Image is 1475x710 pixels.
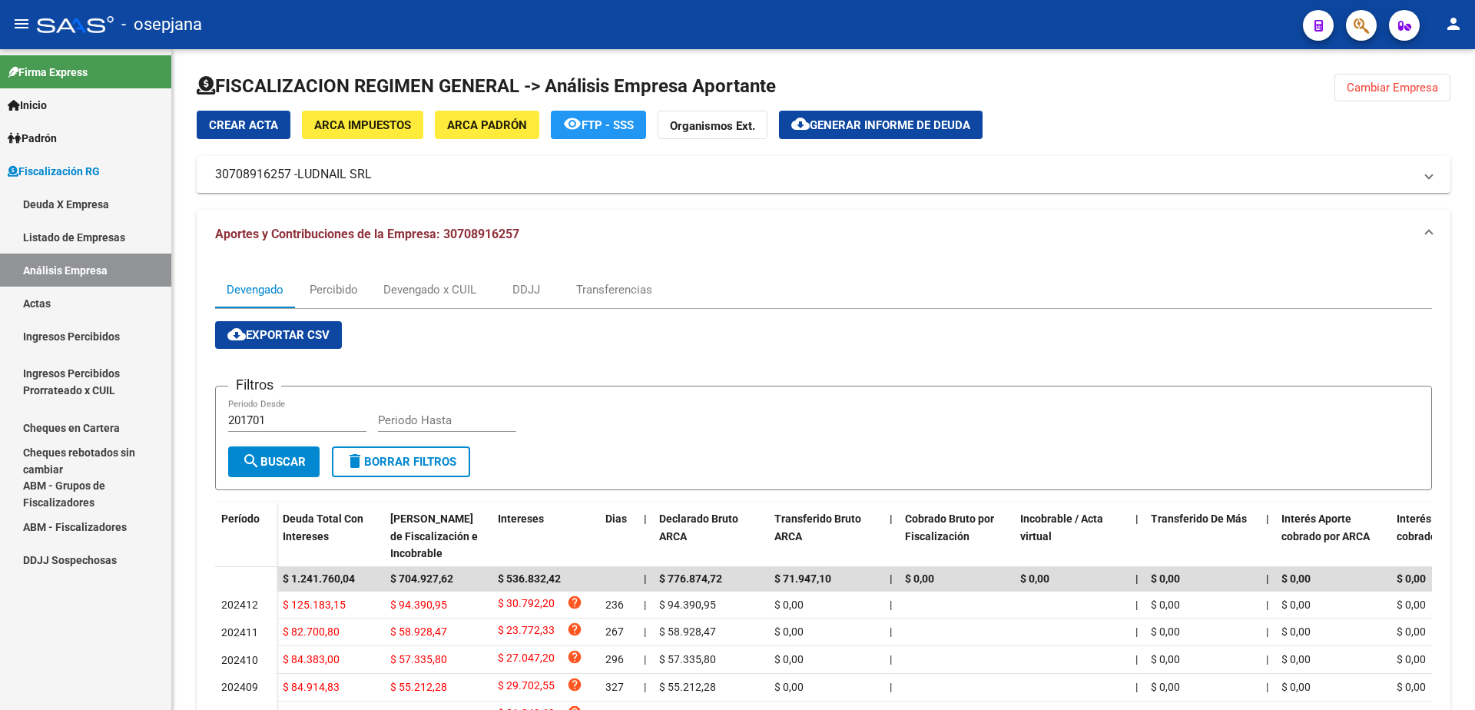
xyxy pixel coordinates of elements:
datatable-header-cell: | [883,503,899,570]
span: | [1266,625,1268,638]
button: Exportar CSV [215,321,342,349]
span: $ 1.241.760,04 [283,572,355,585]
span: 327 [605,681,624,693]
span: Declarado Bruto ARCA [659,513,738,542]
button: Cambiar Empresa [1334,74,1450,101]
button: Generar informe de deuda [779,111,983,139]
span: $ 0,00 [1151,653,1180,665]
span: Incobrable / Acta virtual [1020,513,1103,542]
span: Aportes y Contribuciones de la Empresa: 30708916257 [215,227,519,241]
span: $ 0,00 [1397,653,1426,665]
datatable-header-cell: | [1260,503,1275,570]
span: ARCA Padrón [447,118,527,132]
mat-icon: cloud_download [227,325,246,343]
span: $ 0,00 [1397,572,1426,585]
h1: FISCALIZACION REGIMEN GENERAL -> Análisis Empresa Aportante [197,74,776,98]
mat-expansion-panel-header: Aportes y Contribuciones de la Empresa: 30708916257 [197,210,1450,259]
span: | [1266,599,1268,611]
span: Buscar [242,455,306,469]
button: Buscar [228,446,320,477]
datatable-header-cell: Transferido De Más [1145,503,1260,570]
span: ARCA Impuestos [314,118,411,132]
datatable-header-cell: Deuda Bruta Neto de Fiscalización e Incobrable [384,503,492,570]
mat-icon: menu [12,15,31,33]
span: $ 57.335,80 [390,653,447,665]
span: | [890,681,892,693]
h3: Filtros [228,374,281,396]
span: Exportar CSV [227,328,330,342]
strong: Organismos Ext. [670,119,755,133]
span: | [644,572,647,585]
span: | [644,653,646,665]
span: $ 0,00 [1151,599,1180,611]
button: Borrar Filtros [332,446,470,477]
span: 202412 [221,599,258,611]
span: Inicio [8,97,47,114]
span: 202410 [221,654,258,666]
mat-icon: cloud_download [791,114,810,133]
span: $ 0,00 [774,653,804,665]
span: | [1135,572,1139,585]
i: help [567,677,582,692]
span: $ 84.914,83 [283,681,340,693]
span: Dias [605,513,627,525]
span: $ 82.700,80 [283,625,340,638]
span: $ 0,00 [1281,599,1311,611]
span: Intereses [498,513,544,525]
span: LUDNAIL SRL [297,166,372,183]
datatable-header-cell: Deuda Total Con Intereses [277,503,384,570]
span: $ 0,00 [774,681,804,693]
span: $ 55.212,28 [659,681,716,693]
datatable-header-cell: Interés Aporte cobrado por ARCA [1275,503,1390,570]
span: | [1135,653,1138,665]
datatable-header-cell: Dias [599,503,638,570]
mat-icon: delete [346,452,364,470]
span: $ 58.928,47 [390,625,447,638]
span: $ 0,00 [1281,681,1311,693]
span: Firma Express [8,64,88,81]
i: help [567,649,582,665]
span: $ 84.383,00 [283,653,340,665]
datatable-header-cell: Incobrable / Acta virtual [1014,503,1129,570]
datatable-header-cell: Período [215,503,277,567]
span: $ 94.390,95 [390,599,447,611]
iframe: Intercom live chat [1423,658,1460,695]
span: $ 0,00 [905,572,934,585]
span: Fiscalización RG [8,163,100,180]
span: | [1135,625,1138,638]
span: | [1266,653,1268,665]
span: | [890,513,893,525]
span: $ 0,00 [1151,681,1180,693]
span: $ 125.183,15 [283,599,346,611]
div: Devengado x CUIL [383,281,476,298]
span: Período [221,513,260,525]
span: $ 30.792,20 [498,595,555,615]
span: $ 0,00 [1151,572,1180,585]
span: 267 [605,625,624,638]
span: $ 94.390,95 [659,599,716,611]
span: | [890,599,892,611]
mat-icon: person [1444,15,1463,33]
span: $ 23.772,33 [498,622,555,642]
span: | [644,599,646,611]
span: [PERSON_NAME] de Fiscalización e Incobrable [390,513,478,560]
span: | [1135,681,1138,693]
span: | [1266,681,1268,693]
span: $ 0,00 [1281,572,1311,585]
div: Percibido [310,281,358,298]
datatable-header-cell: Declarado Bruto ARCA [653,503,768,570]
datatable-header-cell: Cobrado Bruto por Fiscalización [899,503,1014,570]
span: $ 0,00 [774,599,804,611]
span: $ 0,00 [1151,625,1180,638]
span: $ 29.702,55 [498,677,555,698]
span: $ 58.928,47 [659,625,716,638]
i: help [567,595,582,610]
span: Transferido De Más [1151,513,1247,525]
span: Deuda Total Con Intereses [283,513,363,542]
span: $ 0,00 [1397,599,1426,611]
span: FTP - SSS [582,118,634,132]
span: Transferido Bruto ARCA [774,513,861,542]
span: | [890,653,892,665]
datatable-header-cell: | [638,503,653,570]
span: | [890,625,892,638]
